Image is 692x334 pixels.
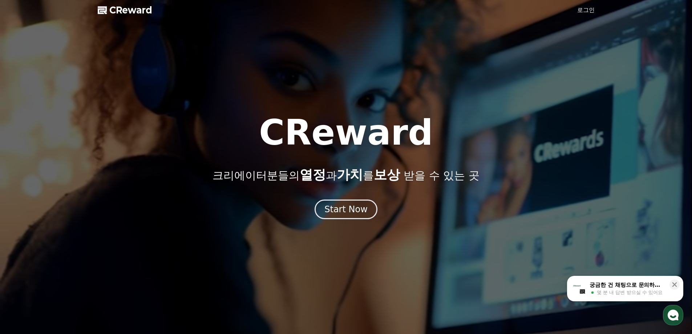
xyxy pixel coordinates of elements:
a: 설정 [94,230,139,249]
a: CReward [98,4,152,16]
span: 보상 [374,167,400,182]
a: 대화 [48,230,94,249]
span: 열정 [300,167,326,182]
span: 가치 [337,167,363,182]
h1: CReward [259,115,433,150]
span: 대화 [66,242,75,248]
span: 설정 [112,241,121,247]
a: 로그인 [577,6,595,15]
span: 홈 [23,241,27,247]
button: Start Now [315,200,377,219]
a: 홈 [2,230,48,249]
div: Start Now [324,204,368,215]
p: 크리에이터분들의 과 를 받을 수 있는 곳 [213,168,479,182]
a: Start Now [315,207,377,214]
span: CReward [109,4,152,16]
